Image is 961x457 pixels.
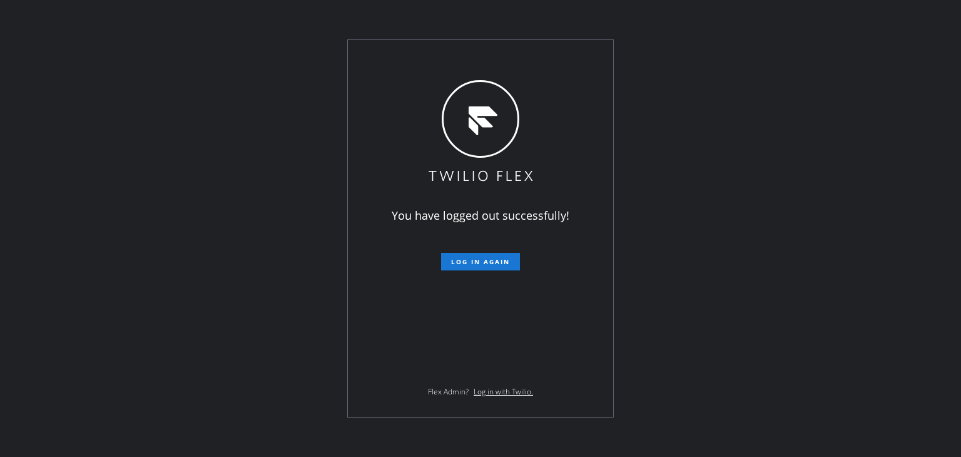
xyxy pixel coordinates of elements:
[441,253,520,270] button: Log in again
[474,386,533,397] a: Log in with Twilio.
[451,257,510,266] span: Log in again
[392,208,569,223] span: You have logged out successfully!
[428,386,469,397] span: Flex Admin?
